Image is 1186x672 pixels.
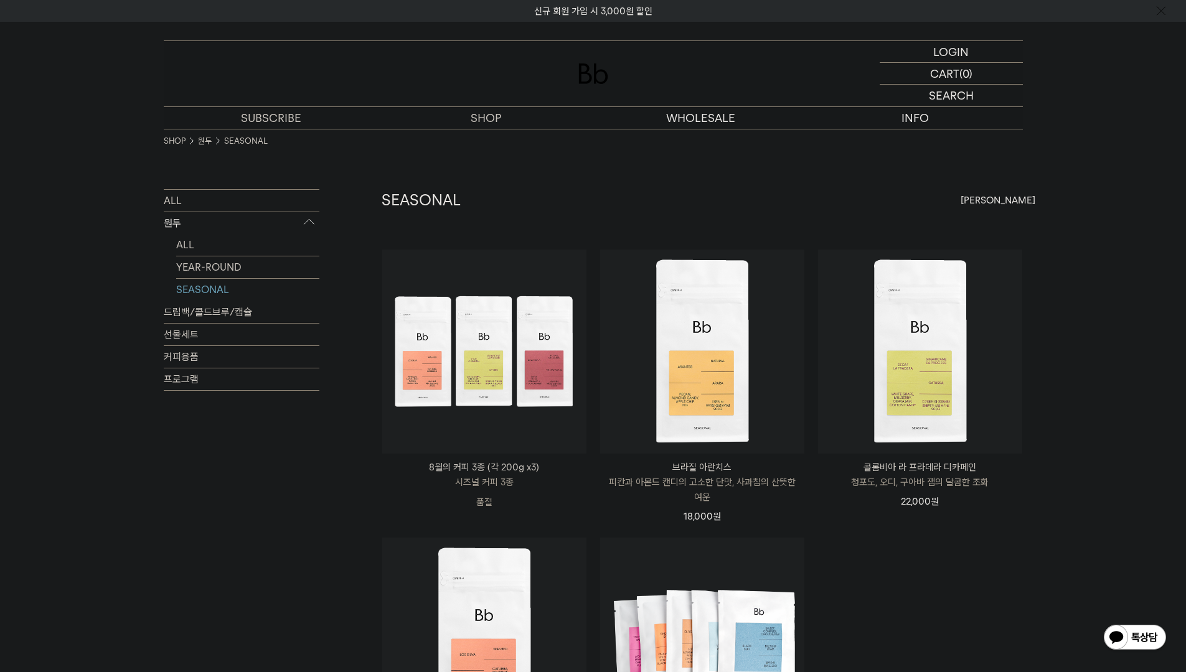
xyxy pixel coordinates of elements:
[713,511,721,522] span: 원
[818,475,1022,490] p: 청포도, 오디, 구아바 잼의 달콤한 조화
[600,250,804,454] img: 브라질 아란치스
[382,190,461,211] h2: SEASONAL
[224,135,268,147] a: SEASONAL
[382,475,586,490] p: 시즈널 커피 3종
[164,107,379,129] a: SUBSCRIBE
[164,212,319,235] p: 원두
[880,63,1023,85] a: CART (0)
[929,85,974,106] p: SEARCH
[930,63,959,84] p: CART
[164,368,319,390] a: 프로그램
[818,460,1022,475] p: 콜롬비아 라 프라데라 디카페인
[808,107,1023,129] p: INFO
[593,107,808,129] p: WHOLESALE
[1103,623,1167,653] img: 카카오톡 채널 1:1 채팅 버튼
[600,460,804,475] p: 브라질 아란치스
[931,496,939,507] span: 원
[176,256,319,278] a: YEAR-ROUND
[176,279,319,301] a: SEASONAL
[534,6,652,17] a: 신규 회원 가입 시 3,000원 할인
[933,41,969,62] p: LOGIN
[164,301,319,323] a: 드립백/콜드브루/캡슐
[164,324,319,345] a: 선물세트
[961,193,1035,208] span: [PERSON_NAME]
[382,460,586,490] a: 8월의 커피 3종 (각 200g x3) 시즈널 커피 3종
[684,511,721,522] span: 18,000
[382,490,586,515] p: 품절
[176,234,319,256] a: ALL
[198,135,212,147] a: 원두
[379,107,593,129] a: SHOP
[578,63,608,84] img: 로고
[382,460,586,475] p: 8월의 커피 3종 (각 200g x3)
[880,41,1023,63] a: LOGIN
[600,475,804,505] p: 피칸과 아몬드 캔디의 고소한 단맛, 사과칩의 산뜻한 여운
[600,460,804,505] a: 브라질 아란치스 피칸과 아몬드 캔디의 고소한 단맛, 사과칩의 산뜻한 여운
[818,250,1022,454] img: 콜롬비아 라 프라데라 디카페인
[818,460,1022,490] a: 콜롬비아 라 프라데라 디카페인 청포도, 오디, 구아바 잼의 달콤한 조화
[901,496,939,507] span: 22,000
[959,63,972,84] p: (0)
[164,346,319,368] a: 커피용품
[382,250,586,454] img: 8월의 커피 3종 (각 200g x3)
[164,135,186,147] a: SHOP
[164,190,319,212] a: ALL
